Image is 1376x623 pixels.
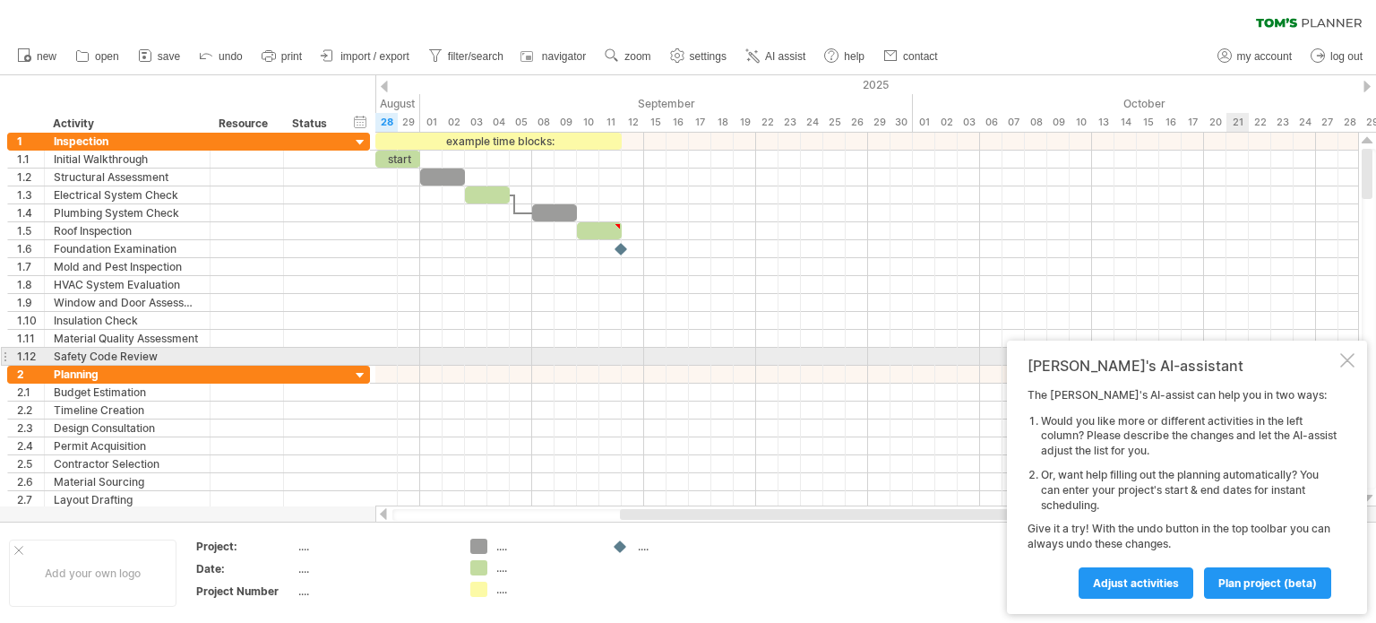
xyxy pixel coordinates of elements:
div: Planning [54,366,201,383]
div: 2.5 [17,455,44,472]
div: 1.7 [17,258,44,275]
div: Monday, 22 September 2025 [756,113,778,132]
div: 2.1 [17,384,44,401]
div: Tuesday, 9 September 2025 [555,113,577,132]
div: Layout Drafting [54,491,201,508]
div: .... [638,539,735,554]
div: Thursday, 9 October 2025 [1047,113,1070,132]
span: settings [690,50,727,63]
div: 1 [17,133,44,150]
div: Inspection [54,133,201,150]
div: Insulation Check [54,312,201,329]
div: Tuesday, 21 October 2025 [1226,113,1249,132]
span: plan project (beta) [1218,576,1317,590]
div: Friday, 26 September 2025 [846,113,868,132]
div: 1.5 [17,222,44,239]
div: Permit Acquisition [54,437,201,454]
div: September 2025 [420,94,913,113]
span: open [95,50,119,63]
div: [PERSON_NAME]'s AI-assistant [1028,357,1337,375]
div: The [PERSON_NAME]'s AI-assist can help you in two ways: Give it a try! With the undo button in th... [1028,388,1337,598]
div: Contractor Selection [54,455,201,472]
div: Thursday, 23 October 2025 [1271,113,1294,132]
div: Structural Assessment [54,169,201,186]
div: .... [496,539,594,554]
span: undo [219,50,243,63]
a: new [13,45,62,68]
div: Monday, 15 September 2025 [644,113,666,132]
div: Monday, 8 September 2025 [532,113,555,132]
div: 1.8 [17,276,44,293]
div: 2.6 [17,473,44,490]
div: 2.7 [17,491,44,508]
a: log out [1306,45,1368,68]
div: Wednesday, 17 September 2025 [689,113,711,132]
div: Wednesday, 1 October 2025 [913,113,935,132]
span: contact [903,50,938,63]
div: Friday, 12 September 2025 [622,113,644,132]
div: Status [292,115,331,133]
div: Tuesday, 30 September 2025 [890,113,913,132]
div: Monday, 29 September 2025 [868,113,890,132]
span: navigator [542,50,586,63]
div: Timeline Creation [54,402,201,419]
div: 1.1 [17,151,44,168]
div: Tuesday, 2 September 2025 [443,113,465,132]
div: Friday, 5 September 2025 [510,113,532,132]
div: Thursday, 2 October 2025 [935,113,958,132]
div: Budget Estimation [54,384,201,401]
div: Wednesday, 8 October 2025 [1025,113,1047,132]
div: Thursday, 11 September 2025 [599,113,622,132]
div: Thursday, 28 August 2025 [375,113,398,132]
div: Mold and Pest Inspection [54,258,201,275]
div: Friday, 17 October 2025 [1182,113,1204,132]
div: Thursday, 4 September 2025 [487,113,510,132]
span: filter/search [448,50,503,63]
div: 1.6 [17,240,44,257]
div: Material Quality Assessment [54,330,201,347]
a: Adjust activities [1079,567,1193,599]
a: save [133,45,185,68]
div: Thursday, 16 October 2025 [1159,113,1182,132]
span: zoom [624,50,650,63]
div: Friday, 10 October 2025 [1070,113,1092,132]
div: start [375,151,420,168]
a: settings [666,45,732,68]
div: 2.4 [17,437,44,454]
div: Tuesday, 23 September 2025 [778,113,801,132]
a: open [71,45,125,68]
div: 1.11 [17,330,44,347]
div: Activity [53,115,200,133]
div: Wednesday, 3 September 2025 [465,113,487,132]
div: 1.10 [17,312,44,329]
div: Safety Code Review [54,348,201,365]
div: Window and Door Assessment [54,294,201,311]
a: my account [1213,45,1297,68]
div: 1.3 [17,186,44,203]
div: Thursday, 18 September 2025 [711,113,734,132]
div: .... [496,582,594,597]
div: Friday, 3 October 2025 [958,113,980,132]
div: Project: [196,539,295,554]
div: Date: [196,561,295,576]
div: Wednesday, 10 September 2025 [577,113,599,132]
div: .... [298,561,449,576]
a: filter/search [424,45,509,68]
div: 2 [17,366,44,383]
div: .... [298,584,449,599]
a: help [820,45,870,68]
div: Add your own logo [9,540,176,607]
div: Project Number [196,584,295,599]
a: import / export [316,45,415,68]
span: AI assist [765,50,805,63]
div: Tuesday, 28 October 2025 [1338,113,1361,132]
div: Initial Walkthrough [54,151,201,168]
div: Roof Inspection [54,222,201,239]
div: .... [298,539,449,554]
div: Resource [219,115,273,133]
a: zoom [600,45,656,68]
li: Or, want help filling out the planning automatically? You can enter your project's start & end da... [1041,468,1337,513]
div: 2.3 [17,420,44,437]
div: .... [496,560,594,575]
div: HVAC System Evaluation [54,276,201,293]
